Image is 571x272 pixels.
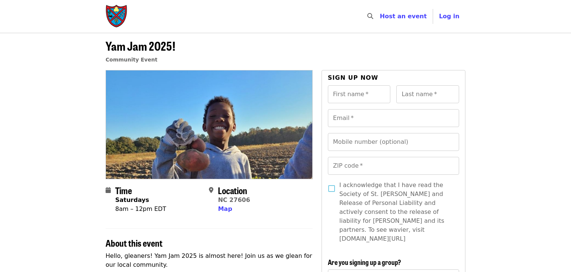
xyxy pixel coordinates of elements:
[328,85,391,103] input: First name
[106,236,162,249] span: About this event
[218,205,232,214] button: Map
[328,157,459,175] input: ZIP code
[106,252,313,269] p: Hello, gleaners! Yam Jam 2025 is almost here! Join us as we glean for our local community.
[106,187,111,194] i: calendar icon
[378,7,384,25] input: Search
[328,257,401,267] span: Are you signing up a group?
[218,184,247,197] span: Location
[433,9,465,24] button: Log in
[339,181,453,243] span: I acknowledge that I have read the Society of St. [PERSON_NAME] and Release of Personal Liability...
[115,196,149,203] strong: Saturdays
[218,205,232,212] span: Map
[115,205,166,214] div: 8am – 12pm EDT
[106,70,312,178] img: Yam Jam 2025! organized by Society of St. Andrew
[380,13,427,20] a: Host an event
[396,85,459,103] input: Last name
[106,57,157,63] a: Community Event
[439,13,459,20] span: Log in
[328,74,378,81] span: Sign up now
[328,133,459,151] input: Mobile number (optional)
[367,13,373,20] i: search icon
[209,187,213,194] i: map-marker-alt icon
[106,37,175,54] span: Yam Jam 2025!
[328,109,459,127] input: Email
[115,184,132,197] span: Time
[106,4,128,28] img: Society of St. Andrew - Home
[218,196,250,203] a: NC 27606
